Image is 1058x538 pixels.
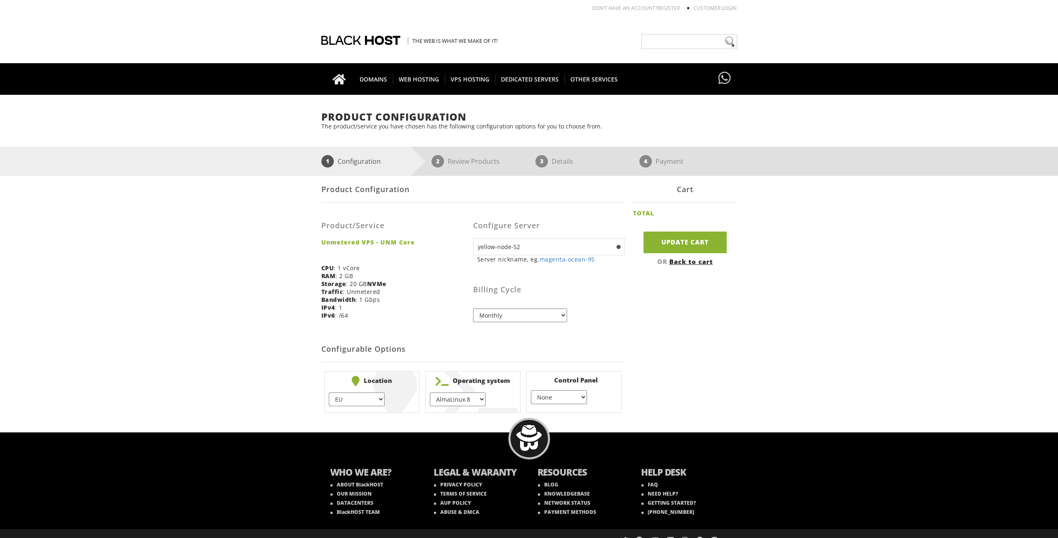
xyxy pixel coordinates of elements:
a: GETTING STARTED? [641,499,696,506]
select: } } } } [531,390,587,404]
a: Customer Login [693,5,737,12]
a: BLOG [538,481,558,488]
a: DOMAINS [354,63,393,95]
a: DEDICATED SERVERS [495,63,565,95]
span: 3 [535,155,548,168]
p: Payment [656,155,683,168]
a: OUR MISSION [330,490,372,497]
b: Traffic [321,288,343,296]
div: Cart [633,176,737,203]
a: ABUSE & DMCA [434,508,479,516]
p: The product/service you have chosen has the following configuration options for you to choose from. [321,122,737,130]
b: WHO WE ARE? [330,466,417,480]
b: IPv4 [321,304,335,311]
select: } } } } } } [329,392,385,406]
div: OR [633,257,737,266]
a: WEB HOSTING [393,63,445,95]
b: Control Panel [531,376,617,384]
p: Review Products [448,155,500,168]
div: Product Configuration [321,176,625,203]
b: RESOURCES [538,466,625,480]
input: Need help? [641,34,737,49]
b: Storage [321,280,346,288]
a: DATACENTERS [330,499,373,506]
li: Don't have an account? [580,5,680,12]
span: 1 [321,155,334,168]
h1: Product Configuration [321,111,737,122]
a: BlackHOST TEAM [330,508,380,516]
span: The Web is what we make of it! [408,37,498,44]
span: DEDICATED SERVERS [495,74,565,85]
a: FAQ [641,481,658,488]
h3: Configure Server [473,222,625,230]
b: IPv6 [321,311,335,319]
b: RAM [321,272,336,280]
b: Bandwidth [321,296,356,304]
b: NVMe [367,280,387,288]
h3: Product/Service [321,222,467,230]
input: Update Cart [644,232,727,253]
h2: TOTAL [633,210,654,216]
a: NETWORK STATUS [538,499,590,506]
a: Go to homepage [324,63,354,95]
a: PAYMENT METHODS [538,508,596,516]
small: Server nickname, eg. [477,255,625,263]
h2: Configurable Options [321,337,625,362]
span: OTHER SERVICES [565,74,624,85]
a: NEED HELP? [641,490,678,497]
a: Back to cart [669,257,713,266]
a: Have questions? [716,63,733,94]
a: ABOUT BlackHOST [330,481,383,488]
a: TERMS OF SERVICE [434,490,487,497]
b: LEGAL & WARANTY [434,466,521,480]
a: REGISTER [657,5,680,12]
img: BlackHOST mascont, Blacky. [516,425,542,451]
a: VPS HOSTING [445,63,496,95]
span: DOMAINS [354,74,393,85]
a: AUP POLICY [434,499,471,506]
a: OTHER SERVICES [565,63,624,95]
strong: Unmetered VPS - UNM Core [321,238,467,246]
p: Details [552,155,573,168]
input: Hostname [473,238,625,255]
a: PRIVACY POLICY [434,481,482,488]
a: [PHONE_NUMBER] [641,508,694,516]
span: WEB HOSTING [393,74,445,85]
span: 2 [432,155,444,168]
span: VPS HOSTING [445,74,496,85]
b: Location [329,376,415,386]
select: } } } } } } } } } } } } } } } } } } } } } [430,392,486,406]
a: magenta-ocean-95 [540,255,595,263]
p: Configuration [338,155,381,168]
h3: Billing Cycle [473,286,625,294]
div: : 1 vCore : 2 GB : 20 GB : Unmetered : 1 Gbps : 1 : /64 [321,209,473,326]
b: Operating system [430,376,516,386]
span: 4 [639,155,652,168]
b: CPU [321,264,334,272]
a: KNOWLEDGEBASE [538,490,590,497]
b: HELP DESK [641,466,728,480]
